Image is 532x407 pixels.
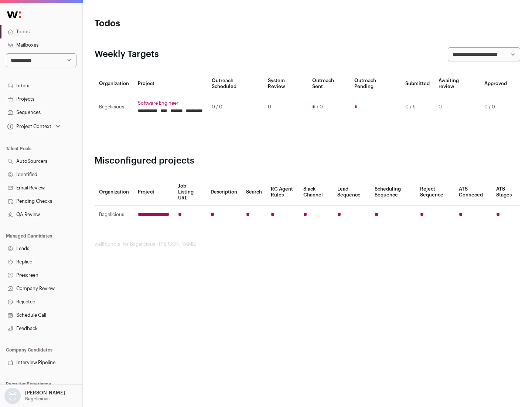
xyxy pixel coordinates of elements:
th: Lead Sequence [333,179,370,206]
th: Approved [480,73,511,94]
td: 0 [434,94,480,120]
th: Outreach Scheduled [207,73,263,94]
th: RC Agent Rules [266,179,299,206]
button: Open dropdown [6,121,62,132]
th: Project [133,73,207,94]
td: Bagelicious [95,206,133,224]
span: / 0 [317,104,323,110]
th: Submitted [401,73,434,94]
th: Organization [95,179,133,206]
td: 0 [263,94,307,120]
th: Reject Sequence [416,179,455,206]
td: 0 / 0 [207,94,263,120]
th: Organization [95,73,133,94]
footer: wellfound:ai for Bagelicious - [PERSON_NAME] [95,241,520,247]
th: Outreach Pending [350,73,400,94]
img: nopic.png [4,388,21,404]
p: [PERSON_NAME] [25,390,65,396]
th: System Review [263,73,307,94]
button: Open dropdown [3,388,66,404]
th: Job Listing URL [174,179,206,206]
th: Search [242,179,266,206]
p: Bagelicious [25,396,50,402]
h1: Todos [95,18,236,30]
div: Project Context [6,124,51,129]
img: Wellfound [3,7,25,22]
h2: Misconfigured projects [95,155,520,167]
th: Project [133,179,174,206]
th: ATS Conneced [454,179,491,206]
th: Outreach Sent [308,73,350,94]
td: 0 / 6 [401,94,434,120]
th: Scheduling Sequence [370,179,416,206]
th: Awaiting review [434,73,480,94]
td: Bagelicious [95,94,133,120]
th: ATS Stages [492,179,520,206]
th: Slack Channel [299,179,333,206]
th: Description [206,179,242,206]
a: Software Engineer [138,100,203,106]
td: 0 / 0 [480,94,511,120]
h2: Weekly Targets [95,48,159,60]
